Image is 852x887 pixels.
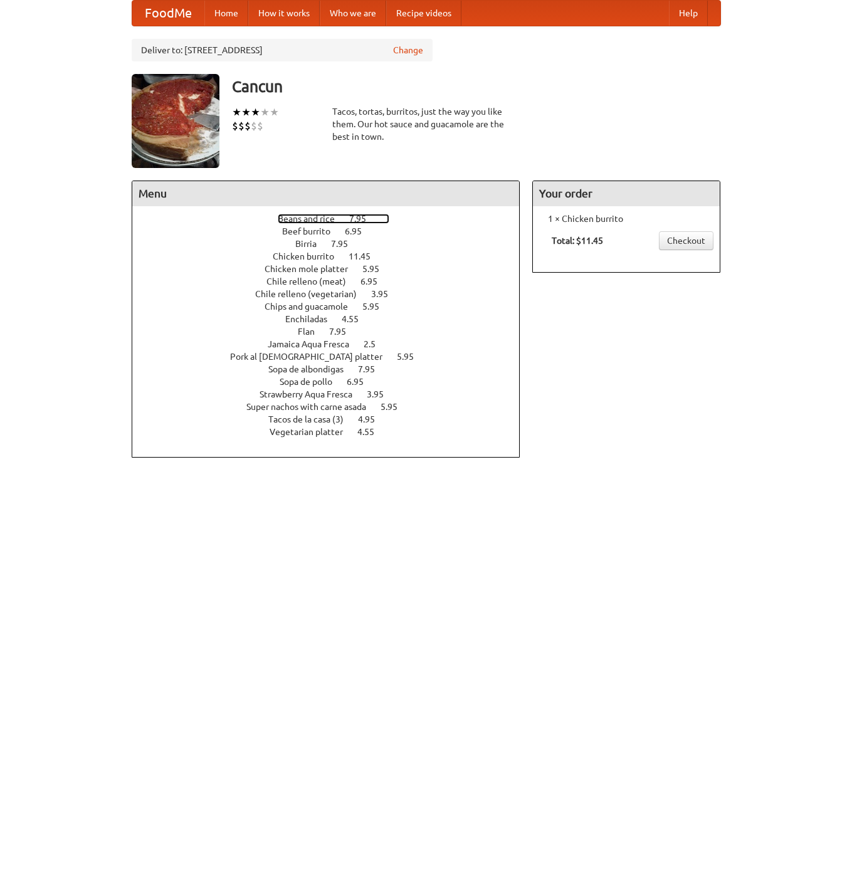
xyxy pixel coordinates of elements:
[268,364,398,374] a: Sopa de albondigas 7.95
[232,119,238,133] li: $
[230,352,395,362] span: Pork al [DEMOGRAPHIC_DATA] platter
[230,352,437,362] a: Pork al [DEMOGRAPHIC_DATA] platter 5.95
[270,427,397,437] a: Vegetarian platter 4.55
[360,276,390,286] span: 6.95
[381,402,410,412] span: 5.95
[255,289,411,299] a: Chile relleno (vegetarian) 3.95
[251,105,260,119] li: ★
[280,377,387,387] a: Sopa de pollo 6.95
[367,389,396,399] span: 3.95
[331,239,360,249] span: 7.95
[255,289,369,299] span: Chile relleno (vegetarian)
[273,251,394,261] a: Chicken burrito 11.45
[278,214,347,224] span: Beans and rice
[329,327,359,337] span: 7.95
[295,239,329,249] span: Birria
[204,1,248,26] a: Home
[132,74,219,168] img: angular.jpg
[371,289,401,299] span: 3.95
[393,44,423,56] a: Change
[285,314,382,324] a: Enchiladas 4.55
[132,1,204,26] a: FoodMe
[282,226,385,236] a: Beef burrito 6.95
[270,427,355,437] span: Vegetarian platter
[362,264,392,274] span: 5.95
[345,226,374,236] span: 6.95
[358,414,387,424] span: 4.95
[251,119,257,133] li: $
[349,214,379,224] span: 7.95
[349,251,383,261] span: 11.45
[245,119,251,133] li: $
[364,339,388,349] span: 2.5
[265,264,402,274] a: Chicken mole platter 5.95
[358,364,387,374] span: 7.95
[285,314,340,324] span: Enchiladas
[357,427,387,437] span: 4.55
[669,1,708,26] a: Help
[241,105,251,119] li: ★
[270,105,279,119] li: ★
[295,239,371,249] a: Birria 7.95
[298,327,369,337] a: Flan 7.95
[246,402,421,412] a: Super nachos with carne asada 5.95
[232,74,721,99] h3: Cancun
[260,389,365,399] span: Strawberry Aqua Fresca
[298,327,327,337] span: Flan
[397,352,426,362] span: 5.95
[268,364,356,374] span: Sopa de albondigas
[268,414,356,424] span: Tacos de la casa (3)
[278,214,389,224] a: Beans and rice 7.95
[347,377,376,387] span: 6.95
[268,339,362,349] span: Jamaica Aqua Fresca
[257,119,263,133] li: $
[266,276,401,286] a: Chile relleno (meat) 6.95
[266,276,359,286] span: Chile relleno (meat)
[273,251,347,261] span: Chicken burrito
[342,314,371,324] span: 4.55
[386,1,461,26] a: Recipe videos
[552,236,603,246] b: Total: $11.45
[539,213,713,225] li: 1 × Chicken burrito
[268,414,398,424] a: Tacos de la casa (3) 4.95
[533,181,720,206] h4: Your order
[659,231,713,250] a: Checkout
[320,1,386,26] a: Who we are
[362,302,392,312] span: 5.95
[265,302,402,312] a: Chips and guacamole 5.95
[238,119,245,133] li: $
[132,181,520,206] h4: Menu
[280,377,345,387] span: Sopa de pollo
[232,105,241,119] li: ★
[265,264,360,274] span: Chicken mole platter
[132,39,433,61] div: Deliver to: [STREET_ADDRESS]
[260,105,270,119] li: ★
[248,1,320,26] a: How it works
[332,105,520,143] div: Tacos, tortas, burritos, just the way you like them. Our hot sauce and guacamole are the best in ...
[260,389,407,399] a: Strawberry Aqua Fresca 3.95
[268,339,399,349] a: Jamaica Aqua Fresca 2.5
[282,226,343,236] span: Beef burrito
[265,302,360,312] span: Chips and guacamole
[246,402,379,412] span: Super nachos with carne asada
